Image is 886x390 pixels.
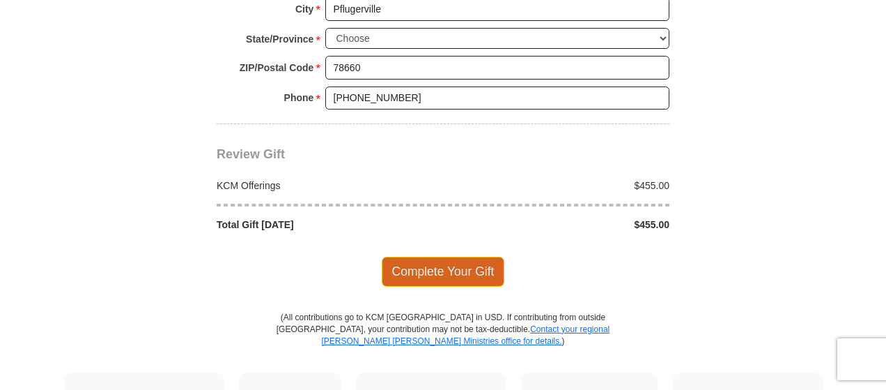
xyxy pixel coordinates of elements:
[276,312,610,373] p: (All contributions go to KCM [GEOGRAPHIC_DATA] in USD. If contributing from outside [GEOGRAPHIC_D...
[382,257,505,286] span: Complete Your Gift
[284,88,314,107] strong: Phone
[443,218,677,232] div: $455.00
[246,29,313,49] strong: State/Province
[240,58,314,77] strong: ZIP/Postal Code
[210,218,444,232] div: Total Gift [DATE]
[443,179,677,193] div: $455.00
[210,179,444,193] div: KCM Offerings
[321,324,609,346] a: Contact your regional [PERSON_NAME] [PERSON_NAME] Ministries office for details.
[217,147,285,161] span: Review Gift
